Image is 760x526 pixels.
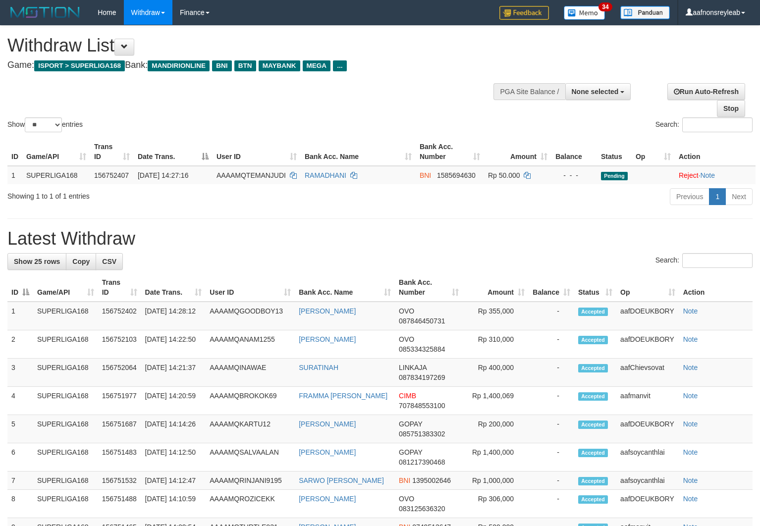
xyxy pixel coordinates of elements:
span: OVO [399,495,414,503]
a: Note [700,171,715,179]
td: Rp 355,000 [463,302,529,330]
a: Next [725,188,753,205]
td: - [529,387,574,415]
td: aafmanvit [616,387,679,415]
td: 156752103 [98,330,141,359]
a: Copy [66,253,96,270]
th: ID: activate to sort column descending [7,273,33,302]
td: AAAAMQSALVAALAN [206,443,295,472]
td: AAAAMQKARTU12 [206,415,295,443]
td: Rp 400,000 [463,359,529,387]
td: aafDOEUKBORY [616,415,679,443]
td: Rp 306,000 [463,490,529,518]
span: GOPAY [399,448,422,456]
td: 2 [7,330,33,359]
td: aafDOEUKBORY [616,490,679,518]
td: [DATE] 14:10:59 [141,490,206,518]
td: Rp 1,400,069 [463,387,529,415]
span: [DATE] 14:27:16 [138,171,188,179]
span: Accepted [578,336,608,344]
th: Game/API: activate to sort column ascending [22,138,90,166]
label: Show entries [7,117,83,132]
span: 34 [598,2,612,11]
a: [PERSON_NAME] [299,307,356,315]
td: AAAAMQRINJANI9195 [206,472,295,490]
td: 7 [7,472,33,490]
span: AAAAMQTEMANJUDI [217,171,286,179]
span: Accepted [578,308,608,316]
th: Amount: activate to sort column ascending [463,273,529,302]
select: Showentries [25,117,62,132]
th: Balance: activate to sort column ascending [529,273,574,302]
a: [PERSON_NAME] [299,335,356,343]
th: Trans ID: activate to sort column ascending [90,138,134,166]
span: MAYBANK [259,60,300,71]
a: Note [683,335,698,343]
a: SURATINAH [299,364,338,371]
td: - [529,490,574,518]
td: SUPERLIGA168 [33,490,98,518]
td: Rp 310,000 [463,330,529,359]
span: BNI [420,171,431,179]
th: Op: activate to sort column ascending [616,273,679,302]
span: Copy 083125636320 to clipboard [399,505,445,513]
span: OVO [399,307,414,315]
span: MEGA [303,60,331,71]
div: - - - [555,170,593,180]
div: PGA Site Balance / [493,83,565,100]
h1: Withdraw List [7,36,497,55]
a: Note [683,476,698,484]
a: [PERSON_NAME] [299,495,356,503]
span: CSV [102,258,116,265]
a: Note [683,420,698,428]
td: aafsoycanthlai [616,472,679,490]
span: Accepted [578,495,608,504]
a: [PERSON_NAME] [299,420,356,428]
a: 1 [709,188,726,205]
img: Feedback.jpg [499,6,549,20]
td: [DATE] 14:28:12 [141,302,206,330]
td: [DATE] 14:14:26 [141,415,206,443]
span: Copy 707848553100 to clipboard [399,402,445,410]
h4: Game: Bank: [7,60,497,70]
span: Rp 50.000 [488,171,520,179]
td: 5 [7,415,33,443]
th: Bank Acc. Number: activate to sort column ascending [416,138,484,166]
td: 156751977 [98,387,141,415]
a: [PERSON_NAME] [299,448,356,456]
td: aafDOEUKBORY [616,330,679,359]
a: Note [683,364,698,371]
span: Show 25 rows [14,258,60,265]
span: Accepted [578,392,608,401]
td: AAAAMQROZICEKK [206,490,295,518]
td: AAAAMQBROKOK69 [206,387,295,415]
td: - [529,443,574,472]
span: Copy [72,258,90,265]
td: - [529,302,574,330]
td: Rp 1,000,000 [463,472,529,490]
input: Search: [682,117,753,132]
a: Previous [670,188,709,205]
th: Balance [551,138,597,166]
span: Copy 1585694630 to clipboard [437,171,476,179]
td: 1 [7,166,22,184]
td: Rp 200,000 [463,415,529,443]
span: OVO [399,335,414,343]
span: Accepted [578,364,608,372]
td: aafDOEUKBORY [616,302,679,330]
span: Copy 081217390468 to clipboard [399,458,445,466]
th: Bank Acc. Number: activate to sort column ascending [395,273,463,302]
th: Status [597,138,632,166]
span: Copy 087834197269 to clipboard [399,373,445,381]
th: User ID: activate to sort column ascending [213,138,301,166]
td: 4 [7,387,33,415]
span: BTN [234,60,256,71]
td: - [529,415,574,443]
span: ISPORT > SUPERLIGA168 [34,60,125,71]
span: 156752407 [94,171,129,179]
a: Reject [679,171,699,179]
td: AAAAMQANAM1255 [206,330,295,359]
td: aafChievsovat [616,359,679,387]
a: CSV [96,253,123,270]
td: [DATE] 14:12:50 [141,443,206,472]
